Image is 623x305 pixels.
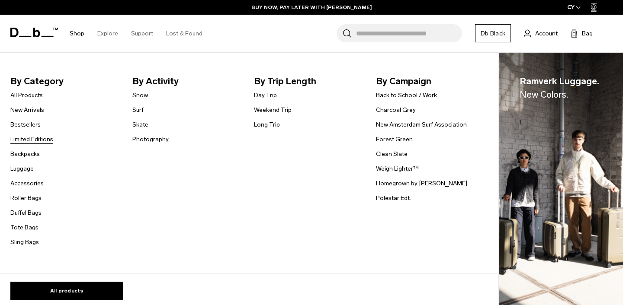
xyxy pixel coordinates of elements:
a: Forest Green [376,135,413,144]
a: Accessories [10,179,44,188]
button: Bag [571,28,593,38]
a: Weigh Lighter™ [376,164,419,173]
a: Long Trip [254,120,280,129]
a: Lost & Found [166,18,202,49]
span: By Category [10,74,119,88]
a: New Arrivals [10,105,44,114]
span: New Colors. [520,89,568,100]
a: Day Trip [254,91,277,100]
a: Shop [70,18,84,49]
span: By Trip Length [254,74,362,88]
span: By Campaign [376,74,484,88]
a: Surf [132,105,144,114]
a: Polestar Edt. [376,194,411,203]
a: Roller Bags [10,194,42,203]
a: Weekend Trip [254,105,292,114]
a: Db Black [475,24,511,42]
span: By Activity [132,74,241,88]
nav: Main Navigation [63,15,209,52]
a: Backpacks [10,149,40,159]
a: Luggage [10,164,34,173]
a: All Products [10,91,43,100]
a: Snow [132,91,148,100]
a: Back to School / Work [376,91,437,100]
a: Tote Bags [10,223,39,232]
a: All products [10,282,123,300]
a: New Amsterdam Surf Association [376,120,467,129]
span: Ramverk Luggage. [520,74,599,102]
a: Clean Slate [376,149,408,159]
a: Charcoal Grey [376,105,416,114]
a: Account [524,28,558,38]
a: BUY NOW, PAY LATER WITH [PERSON_NAME] [251,3,372,11]
span: Account [535,29,558,38]
span: Bag [582,29,593,38]
a: Bestsellers [10,120,41,129]
a: Skate [132,120,148,129]
a: Homegrown by [PERSON_NAME] [376,179,467,188]
a: Sling Bags [10,238,39,247]
a: Photography [132,135,169,144]
a: Limited Editions [10,135,53,144]
a: Duffel Bags [10,208,42,217]
a: Support [131,18,153,49]
a: Explore [97,18,118,49]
